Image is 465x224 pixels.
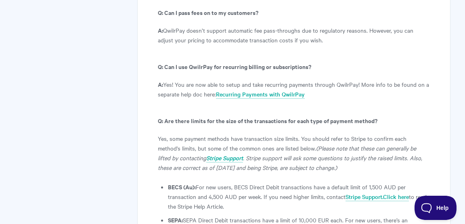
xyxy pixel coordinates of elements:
[158,154,422,172] i: . Stripe support will ask some questions to justify the raised limits. Also, these are correct as...
[206,154,243,163] a: Stripe Support
[158,26,163,34] b: A:
[158,134,430,172] p: Yes, some payment methods have transaction size limits. You should refer to Stripe to confirm eac...
[158,8,258,17] b: Q: Can I pass fees on to my customers?
[168,182,196,191] strong: BECS (Au):
[168,182,430,211] li: For new users, BECS Direct Debit transactions have a default limit of 1,500 AUD per transaction a...
[158,116,377,125] strong: Q: Are there limits for the size of the transactions for each type of payment method?
[383,193,409,201] a: Click here
[158,144,416,162] i: (Please note that these can generally be lifted by contacting
[206,154,243,162] i: Stripe Support
[158,62,311,71] b: Q: Can I use QwilrPay for recurring billing or subscriptions?
[158,80,430,99] p: Yes! You are now able to setup and take recurring payments through QwilrPay! More info to be foun...
[158,25,430,45] p: QwilrPay doesn’t support automatic fee pass-throughs due to regulatory reasons. However, you can ...
[158,80,163,88] b: A:
[346,193,383,201] a: Stripe Support.
[216,90,305,99] a: Recurring Payments with QwilrPay
[415,196,457,220] iframe: Toggle Customer Support
[168,216,183,224] strong: SEPA:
